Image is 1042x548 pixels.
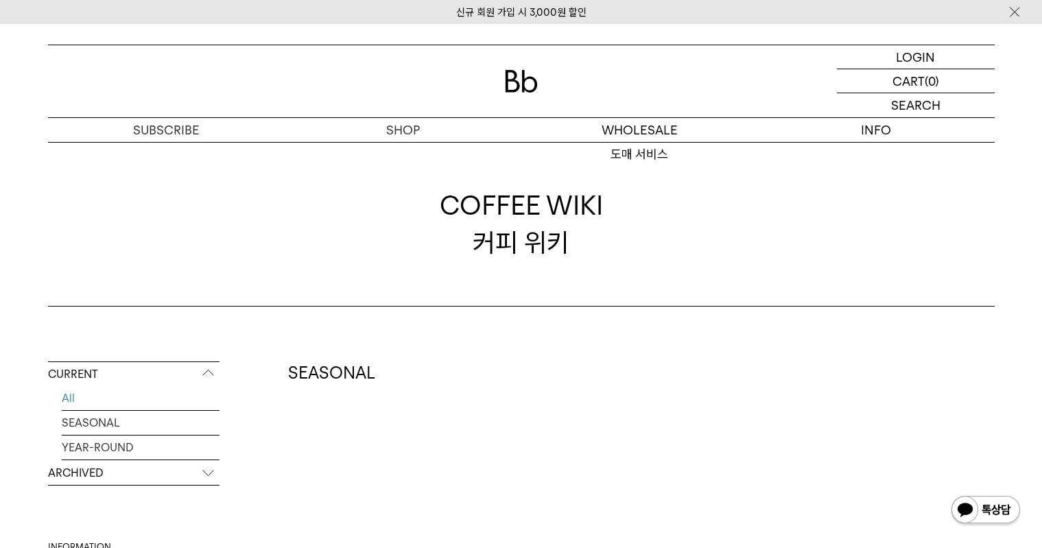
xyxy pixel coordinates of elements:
p: (0) [925,69,939,93]
a: YEAR-ROUND [62,436,220,460]
a: SUBSCRIBE [48,118,285,142]
p: ARCHIVED [48,461,220,486]
p: WHOLESALE [521,118,758,142]
a: LOGIN [837,45,995,69]
h2: SEASONAL [288,361,995,385]
img: 로고 [505,70,538,93]
p: INFO [758,118,995,142]
p: SEARCH [891,93,940,117]
p: CURRENT [48,362,220,387]
a: 도매 서비스 [521,143,758,166]
div: 커피 위키 [440,187,603,260]
p: LOGIN [896,45,935,69]
img: 카카오톡 채널 1:1 채팅 버튼 [950,495,1021,527]
a: 신규 회원 가입 시 3,000원 할인 [456,6,587,19]
a: All [62,386,220,410]
a: SEASONAL [62,411,220,435]
span: COFFEE WIKI [440,187,603,224]
a: SHOP [285,118,521,142]
p: CART [892,69,925,93]
a: CART (0) [837,69,995,93]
